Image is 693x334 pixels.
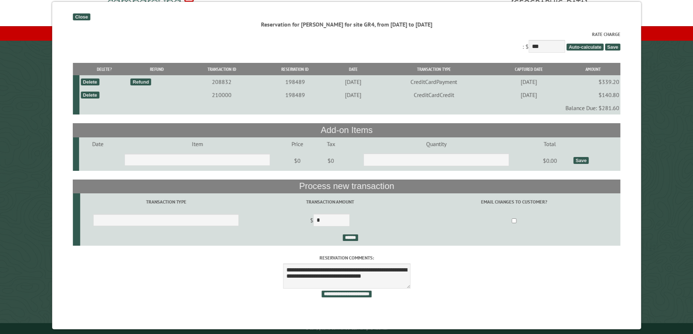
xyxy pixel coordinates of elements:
[73,31,620,38] label: Rate Charge
[565,75,620,88] td: $339.20
[253,198,407,205] label: Transaction Amount
[605,44,620,51] span: Save
[306,326,388,331] small: © Campground Commander LLC. All rights reserved.
[130,79,151,85] div: Refund
[492,63,565,76] th: Captured Date
[566,44,604,51] span: Auto-calculate
[573,157,589,164] div: Save
[492,88,565,101] td: [DATE]
[316,137,345,150] td: Tax
[73,20,620,28] div: Reservation for [PERSON_NAME] for site GR4, from [DATE] to [DATE]
[316,150,345,171] td: $0
[527,137,572,150] td: Total
[492,75,565,88] td: [DATE]
[375,88,492,101] td: CreditCardCredit
[73,13,90,20] div: Close
[73,31,620,55] div: : $
[79,101,620,114] td: Balance Due: $281.60
[80,79,99,85] div: Delete
[184,63,259,76] th: Transaction ID
[565,63,620,76] th: Amount
[259,75,331,88] td: 198489
[375,63,492,76] th: Transaction Type
[73,254,620,261] label: Reservation comments:
[184,75,259,88] td: 208832
[73,123,620,137] th: Add-on Items
[331,75,375,88] td: [DATE]
[409,198,619,205] label: Email changes to customer?
[81,198,251,205] label: Transaction Type
[278,137,316,150] td: Price
[259,63,331,76] th: Reservation ID
[331,63,375,76] th: Date
[79,137,116,150] td: Date
[184,88,259,101] td: 210000
[116,137,278,150] td: Item
[259,88,331,101] td: 198489
[527,150,572,171] td: $0.00
[79,63,129,76] th: Delete?
[345,137,527,150] td: Quantity
[252,211,408,231] td: $
[278,150,316,171] td: $0
[565,88,620,101] td: $140.80
[331,88,375,101] td: [DATE]
[73,180,620,193] th: Process new transaction
[80,92,99,98] div: Delete
[129,63,184,76] th: Refund
[375,75,492,88] td: CreditCardPayment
